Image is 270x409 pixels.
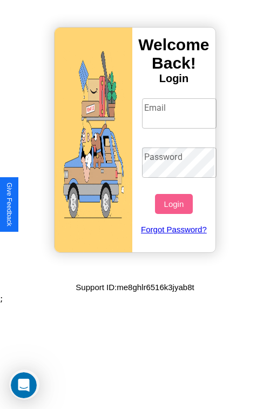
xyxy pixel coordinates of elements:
[76,280,194,294] p: Support ID: me8ghlr6516k3jyab8t
[137,214,212,245] a: Forgot Password?
[11,372,37,398] iframe: Intercom live chat
[132,72,215,85] h4: Login
[132,36,215,72] h3: Welcome Back!
[9,370,39,400] iframe: Intercom live chat discovery launcher
[5,183,13,226] div: Give Feedback
[155,194,192,214] button: Login
[55,28,132,252] img: gif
